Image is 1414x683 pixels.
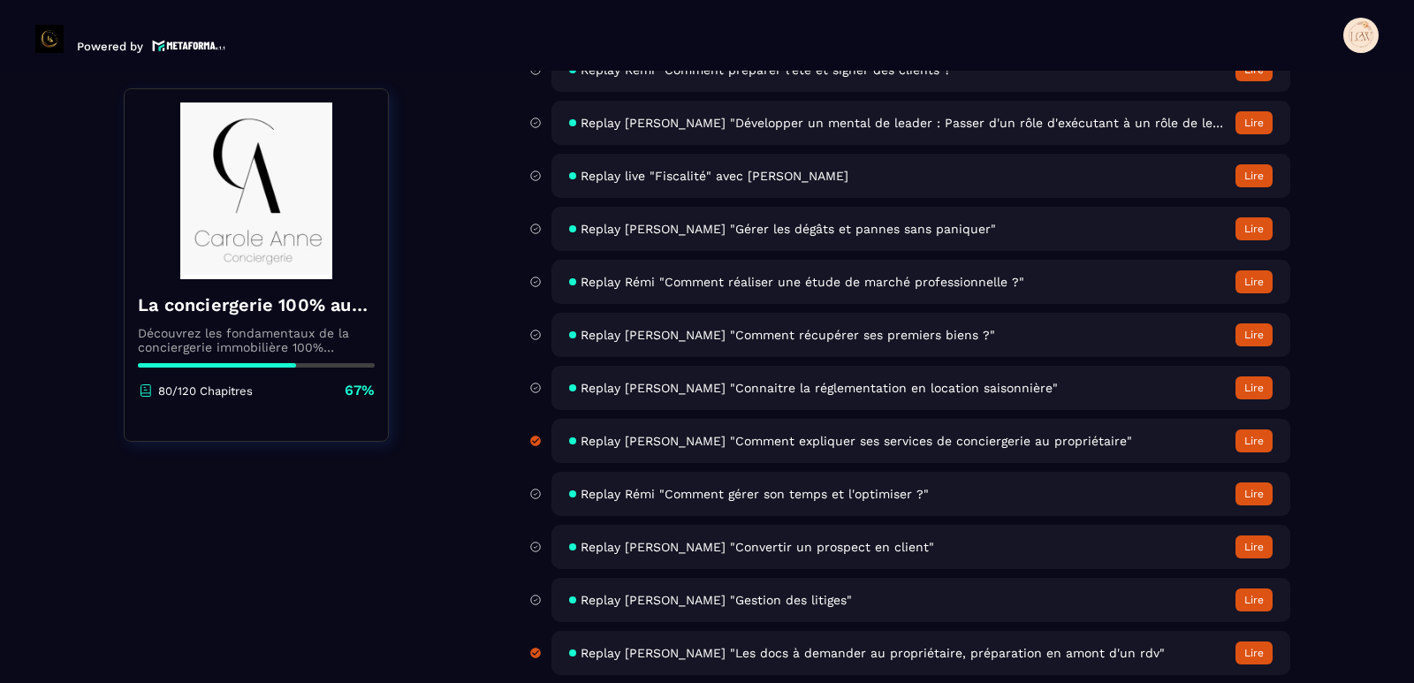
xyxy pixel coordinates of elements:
[581,381,1058,395] span: Replay [PERSON_NAME] "Connaitre la réglementation en location saisonnière"
[1235,535,1273,558] button: Lire
[581,434,1132,448] span: Replay [PERSON_NAME] "Comment expliquer ses services de conciergerie au propriétaire"
[1235,217,1273,240] button: Lire
[1235,429,1273,452] button: Lire
[581,487,929,501] span: Replay Rémi "Comment gérer son temps et l'optimiser ?"
[1235,641,1273,664] button: Lire
[581,328,995,342] span: Replay [PERSON_NAME] "Comment récupérer ses premiers biens ?"
[138,326,375,354] p: Découvrez les fondamentaux de la conciergerie immobilière 100% automatisée. Cette formation est c...
[1235,164,1273,187] button: Lire
[138,102,375,279] img: banner
[581,169,848,183] span: Replay live "Fiscalité" avec [PERSON_NAME]
[581,116,1227,130] span: Replay [PERSON_NAME] "Développer un mental de leader : Passer d'un rôle d'exécutant à un rôle de ...
[345,381,375,400] p: 67%
[152,38,226,53] img: logo
[77,40,143,53] p: Powered by
[581,540,934,554] span: Replay [PERSON_NAME] "Convertir un prospect en client"
[1235,588,1273,611] button: Lire
[581,646,1165,660] span: Replay [PERSON_NAME] "Les docs à demander au propriétaire, préparation en amont d'un rdv"
[581,593,852,607] span: Replay [PERSON_NAME] "Gestion des litiges"
[35,25,64,53] img: logo-branding
[581,222,996,236] span: Replay [PERSON_NAME] "Gérer les dégâts et pannes sans paniquer"
[138,292,375,317] h4: La conciergerie 100% automatisée
[1235,482,1273,505] button: Lire
[1235,323,1273,346] button: Lire
[1235,111,1273,134] button: Lire
[158,384,253,398] p: 80/120 Chapitres
[1235,376,1273,399] button: Lire
[1235,270,1273,293] button: Lire
[581,275,1024,289] span: Replay Rémi "Comment réaliser une étude de marché professionnelle ?"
